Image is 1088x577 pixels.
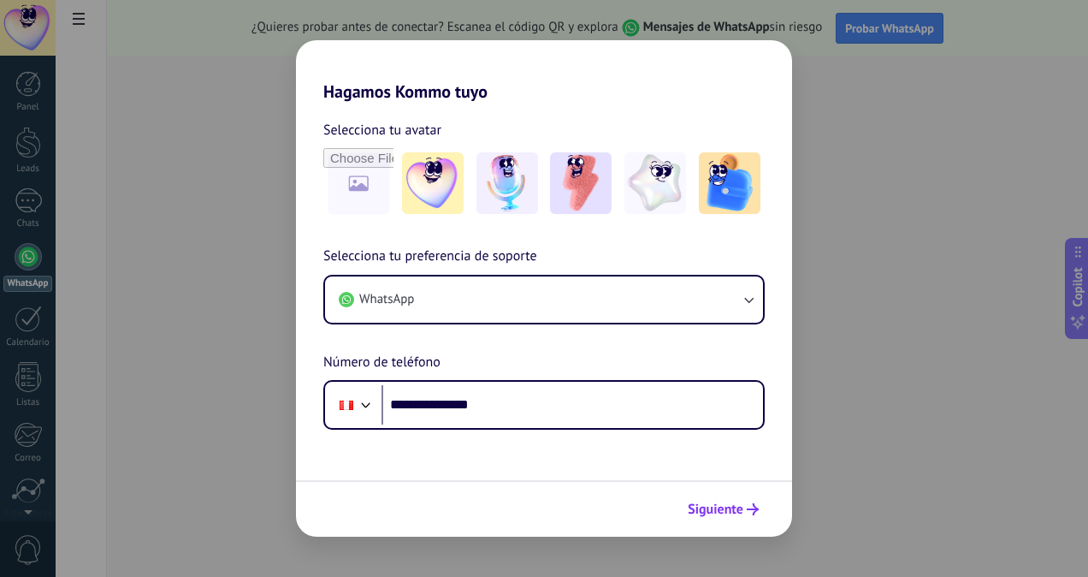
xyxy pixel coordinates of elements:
[323,246,537,268] span: Selecciona tu preferencia de soporte
[688,503,743,515] span: Siguiente
[402,152,464,214] img: -1.jpeg
[624,152,686,214] img: -4.jpeg
[699,152,760,214] img: -5.jpeg
[680,495,766,524] button: Siguiente
[323,352,441,374] span: Número de teléfono
[325,277,763,323] button: WhatsApp
[330,387,363,423] div: Peru: + 51
[296,40,792,102] h2: Hagamos Kommo tuyo
[323,119,441,141] span: Selecciona tu avatar
[550,152,612,214] img: -3.jpeg
[359,291,414,308] span: WhatsApp
[476,152,538,214] img: -2.jpeg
